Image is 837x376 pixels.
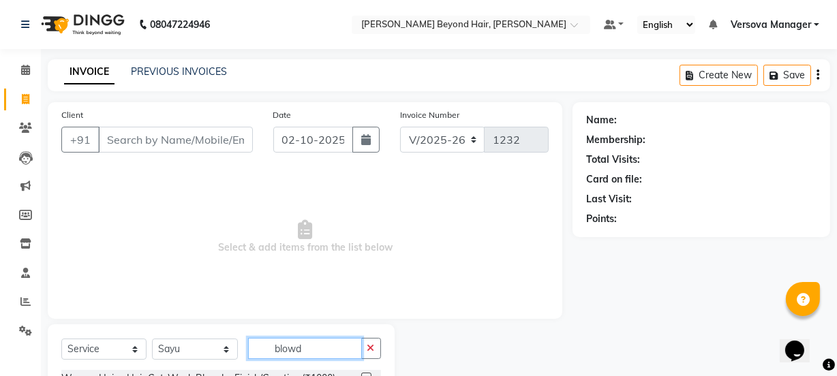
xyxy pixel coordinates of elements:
div: Total Visits: [586,153,640,167]
button: Save [763,65,811,86]
div: Membership: [586,133,645,147]
button: +91 [61,127,100,153]
label: Client [61,109,83,121]
button: Create New [680,65,758,86]
img: logo [35,5,128,44]
iframe: chat widget [780,322,823,362]
div: Name: [586,113,617,127]
a: INVOICE [64,60,115,84]
span: Select & add items from the list below [61,169,549,305]
div: Last Visit: [586,192,632,206]
div: Points: [586,212,617,226]
a: PREVIOUS INVOICES [131,65,227,78]
label: Invoice Number [400,109,459,121]
label: Date [273,109,292,121]
span: Versova Manager [731,18,811,32]
b: 08047224946 [150,5,210,44]
input: Search or Scan [248,338,361,359]
input: Search by Name/Mobile/Email/Code [98,127,253,153]
div: Card on file: [586,172,642,187]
